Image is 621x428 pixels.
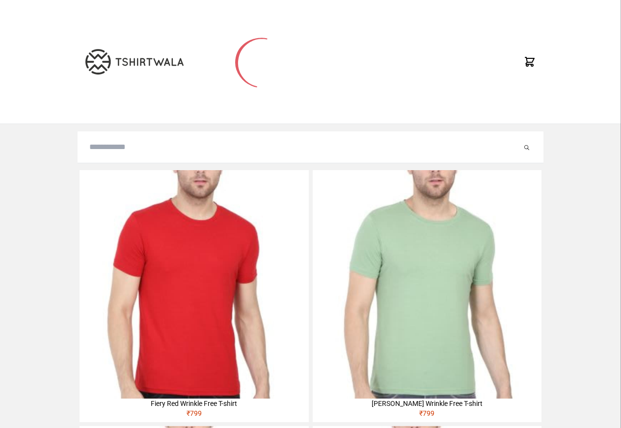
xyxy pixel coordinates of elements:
img: 4M6A2225-320x320.jpg [80,170,308,399]
div: ₹ 799 [313,408,541,422]
div: Fiery Red Wrinkle Free T-shirt [80,399,308,408]
img: 4M6A2211-320x320.jpg [313,170,541,399]
div: [PERSON_NAME] Wrinkle Free T-shirt [313,399,541,408]
div: ₹ 799 [80,408,308,422]
button: Submit your search query. [522,141,532,153]
a: [PERSON_NAME] Wrinkle Free T-shirt₹799 [313,170,541,422]
a: Fiery Red Wrinkle Free T-shirt₹799 [80,170,308,422]
img: TW-LOGO-400-104.png [85,49,184,75]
